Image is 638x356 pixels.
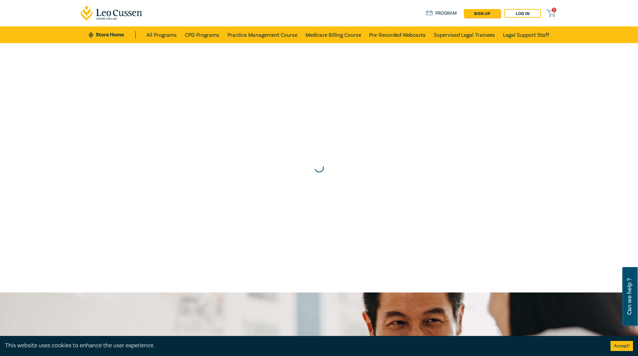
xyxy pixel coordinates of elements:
a: CPD Programs [185,26,219,43]
a: Pre-Recorded Webcasts [369,26,426,43]
a: All Programs [146,26,177,43]
a: Log in [504,9,541,18]
a: Medicare Billing Course [305,26,361,43]
button: Accept cookies [611,341,633,351]
a: Store Home [89,31,135,38]
a: Program [426,10,457,17]
span: 0 [552,8,556,12]
div: This website uses cookies to enhance the user experience. [5,341,600,350]
span: Can we help ? [626,271,633,322]
a: Legal Support Staff [503,26,549,43]
a: Practice Management Course [227,26,297,43]
a: sign up [464,9,500,18]
a: Supervised Legal Trainees [434,26,495,43]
